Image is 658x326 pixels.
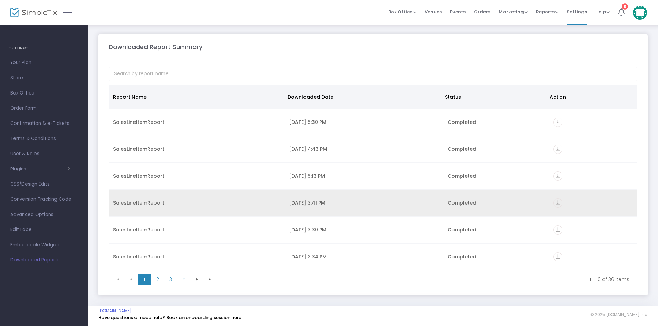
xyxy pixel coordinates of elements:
div: SalesLineItemReport [113,119,281,126]
span: CSS/Design Edits [10,180,78,189]
span: Embeddable Widgets [10,240,78,249]
span: Box Office [10,89,78,98]
span: Page 2 [151,274,164,285]
div: 5 [622,3,628,10]
th: Downloaded Date [283,85,441,109]
th: Action [546,85,633,109]
span: Store [10,73,78,82]
th: Status [441,85,546,109]
span: Edit Label [10,225,78,234]
span: Downloaded Reports [10,256,78,265]
div: https://go.SimpleTix.com/ubbn2 [553,198,633,208]
span: Go to the next page [194,277,200,282]
span: Conversion Tracking Code [10,195,78,204]
span: Marketing [499,9,528,15]
div: https://go.SimpleTix.com/7j825 [553,118,633,127]
div: 8/12/2025 2:34 PM [289,253,439,260]
i: vertical_align_bottom [553,171,562,181]
a: [DOMAIN_NAME] [98,308,132,314]
div: Data table [109,85,637,271]
a: vertical_align_bottom [553,254,562,261]
span: Page 1 [138,274,151,285]
span: Settings [567,3,587,21]
a: vertical_align_bottom [553,174,562,180]
a: vertical_align_bottom [553,147,562,154]
div: https://go.SimpleTix.com/8kfvw [553,171,633,181]
a: Have questions or need help? Book an onboarding session here [98,314,241,321]
div: Completed [448,199,545,206]
div: Completed [448,253,545,260]
span: Your Plan [10,58,78,67]
div: Completed [448,172,545,179]
span: User & Roles [10,149,78,158]
a: vertical_align_bottom [553,227,562,234]
span: Events [450,3,466,21]
m-panel-title: Downloaded Report Summary [109,42,202,51]
div: SalesLineItemReport [113,253,281,260]
span: Help [595,9,610,15]
span: Order Form [10,104,78,113]
div: Completed [448,119,545,126]
a: vertical_align_bottom [553,200,562,207]
span: Terms & Conditions [10,134,78,143]
span: Go to the last page [207,277,213,282]
i: vertical_align_bottom [553,252,562,261]
div: SalesLineItemReport [113,199,281,206]
h4: SETTINGS [9,41,79,55]
div: SalesLineItemReport [113,226,281,233]
i: vertical_align_bottom [553,118,562,127]
div: 8/27/2025 3:41 PM [289,199,439,206]
span: Go to the last page [203,274,217,285]
div: https://go.SimpleTix.com/ub7xh [553,225,633,235]
i: vertical_align_bottom [553,198,562,208]
div: SalesLineItemReport [113,172,281,179]
span: Advanced Options [10,210,78,219]
i: vertical_align_bottom [553,225,562,235]
div: 9/3/2025 5:13 PM [289,172,439,179]
div: SalesLineItemReport [113,146,281,152]
span: Reports [536,9,558,15]
a: vertical_align_bottom [553,120,562,127]
span: Orders [474,3,490,21]
i: vertical_align_bottom [553,145,562,154]
div: https://go.SimpleTix.com/10plg [553,145,633,154]
div: https://go.SimpleTix.com/0atfb [553,252,633,261]
div: 8/21/2025 3:30 PM [289,226,439,233]
span: Box Office [388,9,416,15]
span: Page 4 [177,274,190,285]
kendo-pager-info: 1 - 10 of 36 items [221,276,629,283]
span: Venues [425,3,442,21]
th: Report Name [109,85,283,109]
button: Plugins [10,166,70,172]
div: Completed [448,226,545,233]
span: Go to the next page [190,274,203,285]
span: Confirmation & e-Tickets [10,119,78,128]
span: © 2025 [DOMAIN_NAME] Inc. [590,312,648,317]
span: Page 3 [164,274,177,285]
div: Completed [448,146,545,152]
div: 9/15/2025 4:43 PM [289,146,439,152]
input: Search by report name [109,67,637,81]
div: 9/15/2025 5:30 PM [289,119,439,126]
